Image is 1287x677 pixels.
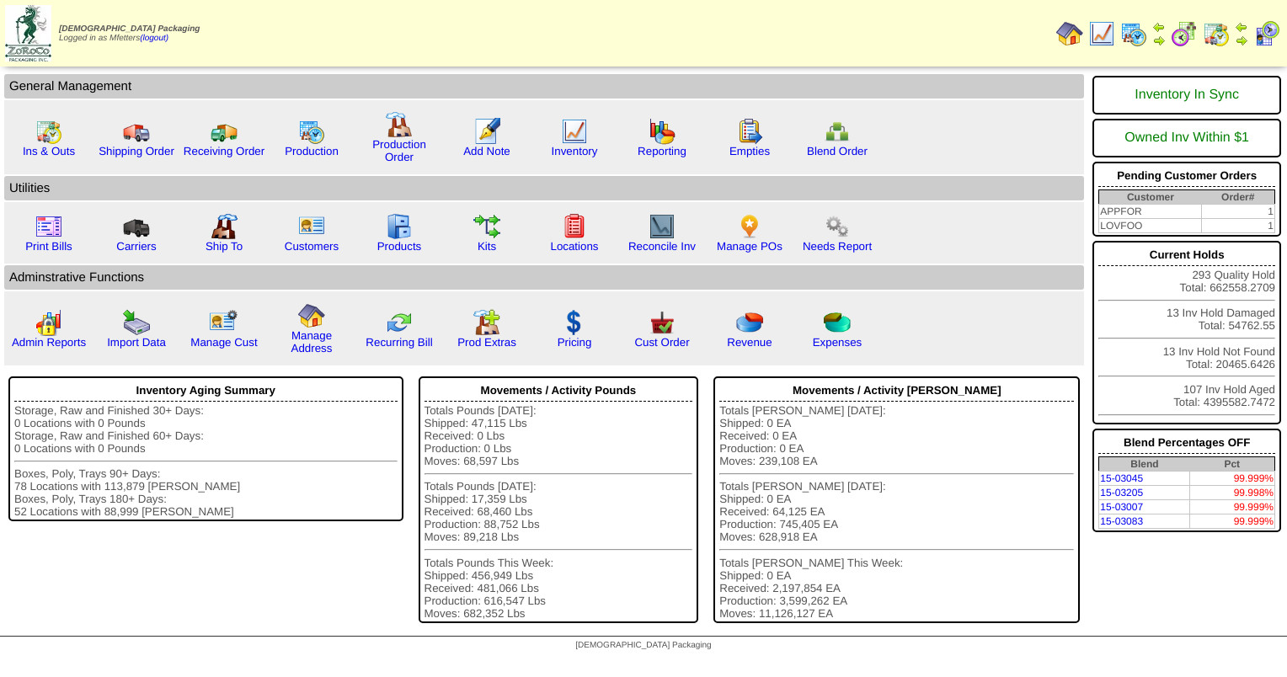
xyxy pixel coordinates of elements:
[649,213,676,240] img: line_graph2.gif
[1098,122,1275,154] div: Owned Inv Within $1
[59,24,200,43] span: Logged in as Mfetters
[5,5,51,61] img: zoroco-logo-small.webp
[285,240,339,253] a: Customers
[1088,20,1115,47] img: line_graph.gif
[558,336,592,349] a: Pricing
[1235,34,1248,47] img: arrowright.gif
[116,240,156,253] a: Carriers
[35,118,62,145] img: calendarinout.gif
[184,145,264,157] a: Receiving Order
[1098,79,1275,111] div: Inventory In Sync
[1099,190,1202,205] th: Customer
[366,336,432,349] a: Recurring Bill
[824,309,851,336] img: pie_chart2.png
[35,213,62,240] img: invoice2.gif
[813,336,862,349] a: Expenses
[1190,514,1275,529] td: 99.999%
[473,213,500,240] img: workflow.gif
[372,138,426,163] a: Production Order
[561,118,588,145] img: line_graph.gif
[473,309,500,336] img: prodextras.gif
[550,240,598,253] a: Locations
[298,302,325,329] img: home.gif
[190,336,257,349] a: Manage Cust
[1253,20,1280,47] img: calendarcustomer.gif
[729,145,770,157] a: Empties
[99,145,174,157] a: Shipping Order
[1098,165,1275,187] div: Pending Customer Orders
[425,380,693,402] div: Movements / Activity Pounds
[638,145,686,157] a: Reporting
[1190,500,1275,514] td: 99.999%
[1235,20,1248,34] img: arrowleft.gif
[1120,20,1147,47] img: calendarprod.gif
[23,145,75,157] a: Ins & Outs
[463,145,510,157] a: Add Note
[209,309,240,336] img: managecust.png
[14,404,398,518] div: Storage, Raw and Finished 30+ Days: 0 Locations with 0 Pounds Storage, Raw and Finished 60+ Days:...
[4,176,1084,200] td: Utilities
[1100,472,1143,484] a: 15-03045
[14,380,398,402] div: Inventory Aging Summary
[736,118,763,145] img: workorder.gif
[649,309,676,336] img: cust_order.png
[1171,20,1198,47] img: calendarblend.gif
[719,380,1074,402] div: Movements / Activity [PERSON_NAME]
[803,240,872,253] a: Needs Report
[1152,20,1166,34] img: arrowleft.gif
[736,213,763,240] img: po.png
[1099,205,1202,219] td: APPFOR
[807,145,868,157] a: Blend Order
[1152,34,1166,47] img: arrowright.gif
[824,213,851,240] img: workflow.png
[291,329,333,354] a: Manage Address
[386,213,413,240] img: cabinet.gif
[123,309,150,336] img: import.gif
[717,240,782,253] a: Manage POs
[824,118,851,145] img: network.png
[552,145,598,157] a: Inventory
[377,240,422,253] a: Products
[140,34,168,43] a: (logout)
[457,336,516,349] a: Prod Extras
[12,336,86,349] a: Admin Reports
[211,118,238,145] img: truck2.gif
[35,309,62,336] img: graph2.png
[727,336,772,349] a: Revenue
[1100,515,1143,527] a: 15-03083
[561,213,588,240] img: locations.gif
[425,404,693,620] div: Totals Pounds [DATE]: Shipped: 47,115 Lbs Received: 0 Lbs Production: 0 Lbs Moves: 68,597 Lbs Tot...
[211,213,238,240] img: factory2.gif
[123,213,150,240] img: truck3.gif
[123,118,150,145] img: truck.gif
[298,213,325,240] img: customers.gif
[1190,457,1275,472] th: Pct
[1098,244,1275,266] div: Current Holds
[386,111,413,138] img: factory.gif
[206,240,243,253] a: Ship To
[107,336,166,349] a: Import Data
[649,118,676,145] img: graph.gif
[25,240,72,253] a: Print Bills
[561,309,588,336] img: dollar.gif
[1098,432,1275,454] div: Blend Percentages OFF
[1099,219,1202,233] td: LOVFOO
[478,240,496,253] a: Kits
[1099,457,1190,472] th: Blend
[1201,205,1274,219] td: 1
[285,145,339,157] a: Production
[1201,219,1274,233] td: 1
[1190,472,1275,486] td: 99.999%
[1203,20,1230,47] img: calendarinout.gif
[473,118,500,145] img: orders.gif
[4,265,1084,290] td: Adminstrative Functions
[628,240,696,253] a: Reconcile Inv
[386,309,413,336] img: reconcile.gif
[736,309,763,336] img: pie_chart.png
[1092,241,1281,424] div: 293 Quality Hold Total: 662558.2709 13 Inv Hold Damaged Total: 54762.55 13 Inv Hold Not Found Tot...
[1100,487,1143,498] a: 15-03205
[1190,486,1275,500] td: 99.998%
[634,336,689,349] a: Cust Order
[575,641,711,650] span: [DEMOGRAPHIC_DATA] Packaging
[59,24,200,34] span: [DEMOGRAPHIC_DATA] Packaging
